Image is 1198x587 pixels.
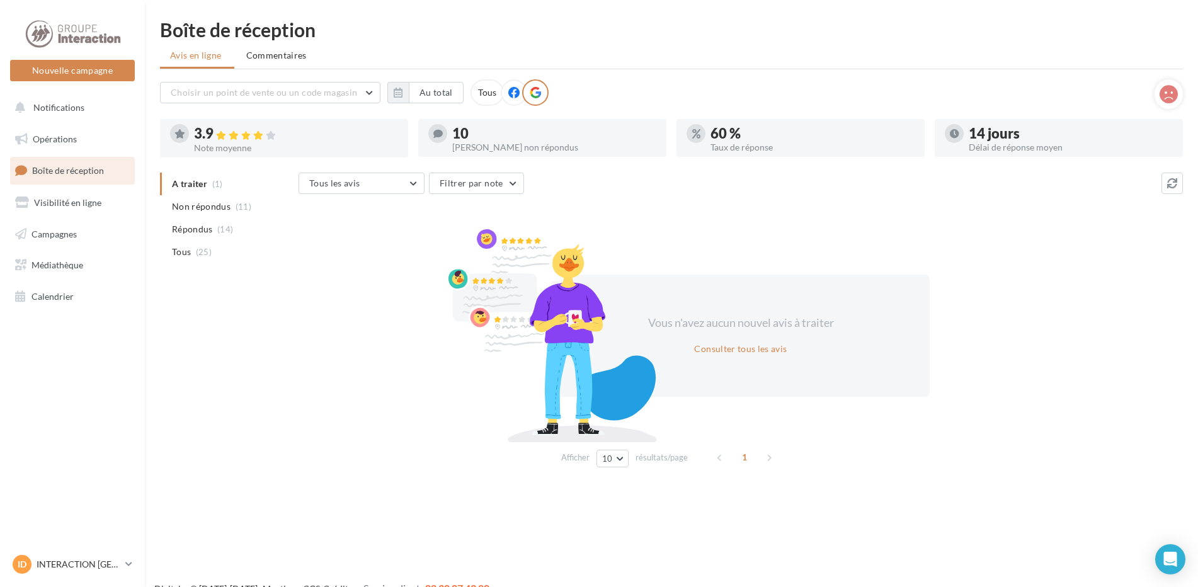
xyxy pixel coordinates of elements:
[33,134,77,144] span: Opérations
[10,552,135,576] a: ID INTERACTION [GEOGRAPHIC_DATA]
[632,315,849,331] div: Vous n'avez aucun nouvel avis à traiter
[429,173,524,194] button: Filtrer par note
[452,127,656,140] div: 10
[32,165,104,176] span: Boîte de réception
[8,252,137,278] a: Médiathèque
[602,453,613,464] span: 10
[452,143,656,152] div: [PERSON_NAME] non répondus
[969,143,1173,152] div: Délai de réponse moyen
[246,49,307,62] span: Commentaires
[31,259,83,270] span: Médiathèque
[37,558,120,571] p: INTERACTION [GEOGRAPHIC_DATA]
[194,127,398,141] div: 3.9
[236,202,251,212] span: (11)
[8,94,132,121] button: Notifications
[561,452,590,464] span: Afficher
[8,126,137,152] a: Opérations
[31,228,77,239] span: Campagnes
[172,246,191,258] span: Tous
[387,82,464,103] button: Au total
[194,144,398,152] div: Note moyenne
[8,157,137,184] a: Boîte de réception
[299,173,425,194] button: Tous les avis
[471,79,504,106] div: Tous
[409,82,464,103] button: Au total
[34,197,101,208] span: Visibilité en ligne
[689,341,792,356] button: Consulter tous les avis
[160,20,1183,39] div: Boîte de réception
[8,283,137,310] a: Calendrier
[710,143,915,152] div: Taux de réponse
[217,224,233,234] span: (14)
[31,291,74,302] span: Calendrier
[309,178,360,188] span: Tous les avis
[710,127,915,140] div: 60 %
[969,127,1173,140] div: 14 jours
[8,190,137,216] a: Visibilité en ligne
[196,247,212,257] span: (25)
[1155,544,1185,574] div: Open Intercom Messenger
[171,87,357,98] span: Choisir un point de vente ou un code magasin
[18,558,26,571] span: ID
[596,450,629,467] button: 10
[172,200,231,213] span: Non répondus
[734,447,755,467] span: 1
[636,452,688,464] span: résultats/page
[160,82,380,103] button: Choisir un point de vente ou un code magasin
[10,60,135,81] button: Nouvelle campagne
[33,102,84,113] span: Notifications
[8,221,137,248] a: Campagnes
[172,223,213,236] span: Répondus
